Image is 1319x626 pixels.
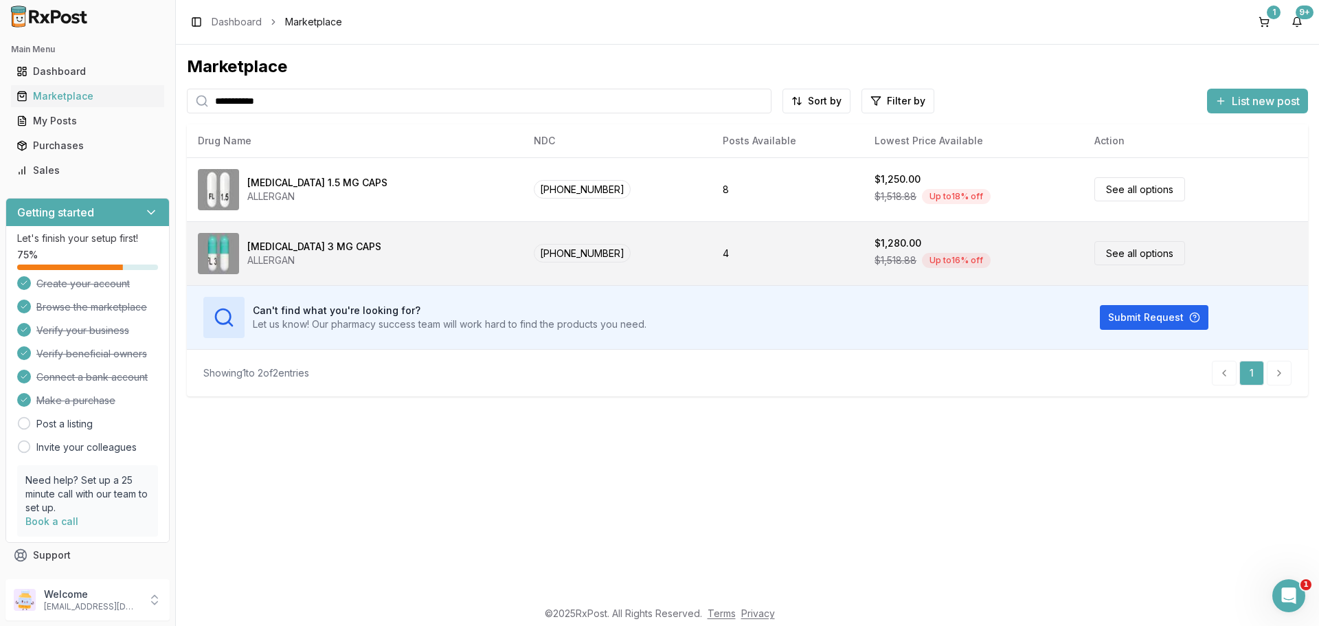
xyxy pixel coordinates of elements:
div: ALLERGAN [247,190,387,203]
button: Support [5,543,170,568]
a: Dashboard [212,15,262,29]
span: Connect a bank account [36,370,148,384]
a: Book a call [25,515,78,527]
button: List new post [1207,89,1308,113]
button: Sales [5,159,170,181]
p: Welcome [44,588,139,601]
a: Dashboard [11,59,164,84]
div: Purchases [16,139,159,153]
a: Purchases [11,133,164,158]
div: [MEDICAL_DATA] 3 MG CAPS [247,240,381,254]
span: Filter by [887,94,925,108]
div: Showing 1 to 2 of 2 entries [203,366,309,380]
span: Verify your business [36,324,129,337]
span: Create your account [36,277,130,291]
button: 1 [1253,11,1275,33]
nav: breadcrumb [212,15,342,29]
a: Terms [708,607,736,619]
img: User avatar [14,589,36,611]
div: 9+ [1296,5,1314,19]
nav: pagination [1212,361,1292,385]
div: Dashboard [16,65,159,78]
th: Action [1083,124,1308,157]
td: 8 [712,157,864,221]
button: Filter by [861,89,934,113]
span: Sort by [808,94,842,108]
h3: Can't find what you're looking for? [253,304,646,317]
a: Invite your colleagues [36,440,137,454]
th: Lowest Price Available [864,124,1083,157]
a: List new post [1207,96,1308,109]
button: Marketplace [5,85,170,107]
div: ALLERGAN [247,254,381,267]
button: Purchases [5,135,170,157]
div: Marketplace [187,56,1308,78]
div: My Posts [16,114,159,128]
th: Posts Available [712,124,864,157]
div: Up to 16 % off [922,253,991,268]
h2: Main Menu [11,44,164,55]
div: 1 [1267,5,1281,19]
span: $1,518.88 [875,254,916,267]
span: [PHONE_NUMBER] [534,180,631,199]
span: $1,518.88 [875,190,916,203]
a: My Posts [11,109,164,133]
a: See all options [1094,241,1185,265]
span: Browse the marketplace [36,300,147,314]
button: Dashboard [5,60,170,82]
div: Sales [16,164,159,177]
span: List new post [1232,93,1300,109]
div: $1,250.00 [875,172,921,186]
p: Let us know! Our pharmacy success team will work hard to find the products you need. [253,317,646,331]
span: Feedback [33,573,80,587]
span: Marketplace [285,15,342,29]
span: [PHONE_NUMBER] [534,244,631,262]
span: 75 % [17,248,38,262]
iframe: Intercom live chat [1272,579,1305,612]
img: Vraylar 3 MG CAPS [198,233,239,274]
td: 4 [712,221,864,285]
div: Up to 18 % off [922,189,991,204]
div: Marketplace [16,89,159,103]
a: See all options [1094,177,1185,201]
th: Drug Name [187,124,523,157]
h3: Getting started [17,204,94,221]
img: RxPost Logo [5,5,93,27]
button: 9+ [1286,11,1308,33]
p: Let's finish your setup first! [17,232,158,245]
th: NDC [523,124,712,157]
a: Marketplace [11,84,164,109]
span: Make a purchase [36,394,115,407]
p: Need help? Set up a 25 minute call with our team to set up. [25,473,150,515]
button: Feedback [5,568,170,592]
a: Privacy [741,607,775,619]
a: 1 [1239,361,1264,385]
button: Submit Request [1100,305,1208,330]
span: 1 [1300,579,1311,590]
a: Post a listing [36,417,93,431]
span: Verify beneficial owners [36,347,147,361]
p: [EMAIL_ADDRESS][DOMAIN_NAME] [44,601,139,612]
button: Sort by [782,89,850,113]
a: Sales [11,158,164,183]
div: [MEDICAL_DATA] 1.5 MG CAPS [247,176,387,190]
button: My Posts [5,110,170,132]
div: $1,280.00 [875,236,921,250]
img: Vraylar 1.5 MG CAPS [198,169,239,210]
